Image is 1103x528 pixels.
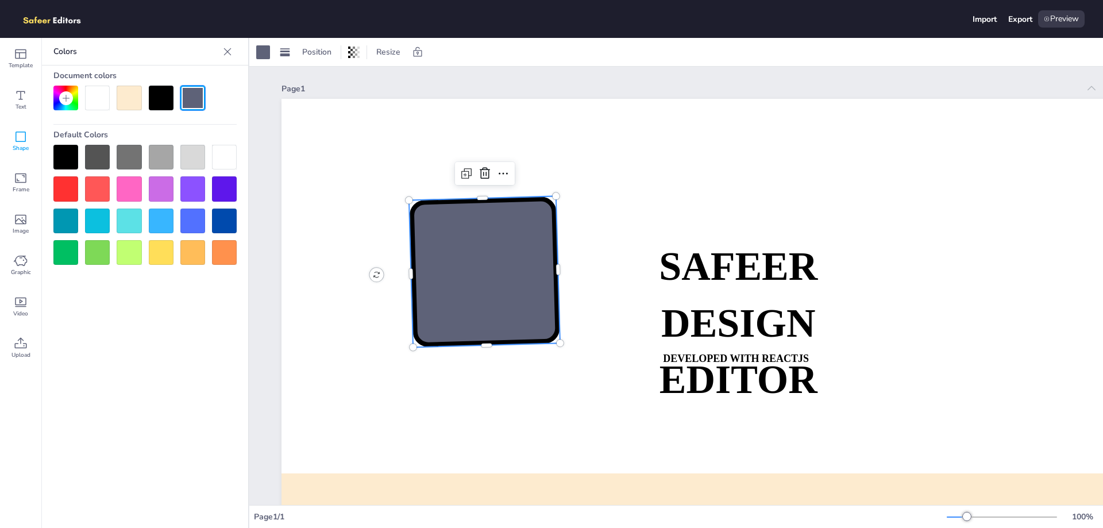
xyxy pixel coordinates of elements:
[281,83,1079,94] div: Page 1
[13,144,29,153] span: Shape
[9,61,33,70] span: Template
[1008,14,1032,25] div: Export
[13,185,29,194] span: Frame
[300,47,334,57] span: Position
[374,47,403,57] span: Resize
[16,102,26,111] span: Text
[53,38,218,65] p: Colors
[1069,511,1096,522] div: 100 %
[1038,10,1085,28] div: Preview
[53,125,237,145] div: Default Colors
[11,268,31,277] span: Graphic
[659,245,817,289] strong: SAFEER
[53,65,237,86] div: Document colors
[973,14,997,25] div: Import
[13,226,29,236] span: Image
[660,301,817,402] strong: DESIGN EDITOR
[254,511,947,522] div: Page 1 / 1
[663,353,809,364] strong: DEVELOPED WITH REACTJS
[11,350,30,360] span: Upload
[13,309,28,318] span: Video
[18,10,98,28] img: logo.png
